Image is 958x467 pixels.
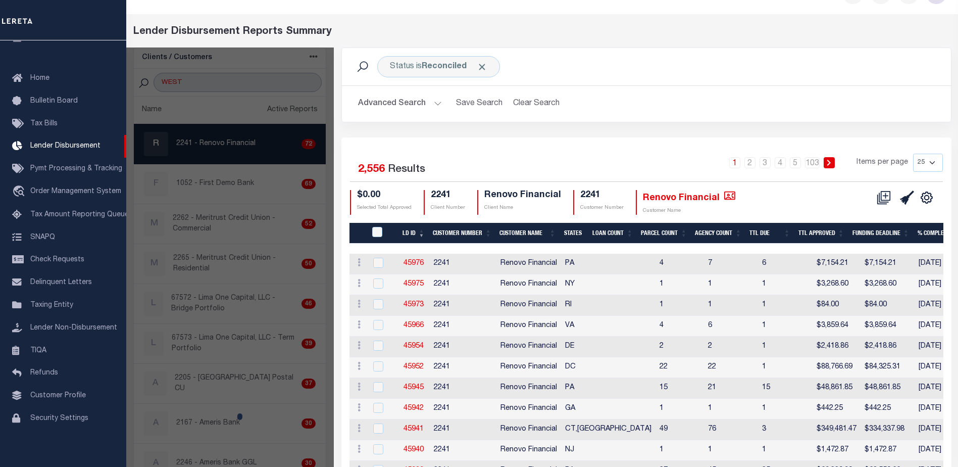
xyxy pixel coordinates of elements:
span: Items per page [856,157,908,168]
p: Client Name [484,204,561,212]
span: Pymt Processing & Tracking [30,165,122,172]
td: VA [561,316,656,337]
span: Order Management System [30,188,121,195]
th: Funding Deadline: activate to sort column ascending [848,223,914,244]
td: $349,481.47 [813,419,861,440]
td: Renovo Financial [496,399,561,419]
a: 45973 [404,301,424,308]
th: Customer Number: activate to sort column ascending [429,223,495,244]
b: Reconciled [422,63,467,71]
td: PA [561,254,656,274]
td: 1 [758,316,813,337]
td: $442.25 [813,399,861,419]
a: 45940 [404,446,424,453]
td: PA [561,378,656,399]
td: $1,472.87 [813,440,861,461]
td: 2 [656,337,704,357]
td: 15 [656,378,704,399]
td: 2241 [430,419,496,440]
td: $3,859.64 [813,316,861,337]
td: 1 [758,337,813,357]
td: $84.00 [861,295,915,316]
span: Lender Disbursement [30,143,100,150]
td: 1 [656,274,704,295]
td: DE [561,337,656,357]
td: $1,472.87 [861,440,915,461]
td: $2,418.86 [813,337,861,357]
span: Home [30,75,49,82]
a: 4 [775,157,786,168]
td: Renovo Financial [496,357,561,378]
td: 6 [758,254,813,274]
td: CT,[GEOGRAPHIC_DATA] [561,419,656,440]
span: TIQA [30,347,46,354]
td: 1 [704,274,758,295]
td: $84.00 [813,295,861,316]
td: $3,268.60 [861,274,915,295]
button: Save Search [450,94,509,114]
td: 1 [758,295,813,316]
td: 2241 [430,378,496,399]
span: Customer Profile [30,392,86,399]
a: 45941 [404,426,424,433]
td: 2241 [430,399,496,419]
span: Delinquent Letters [30,279,92,286]
a: 45954 [404,343,424,350]
td: 22 [656,357,704,378]
td: 4 [656,316,704,337]
a: 45976 [404,260,424,267]
td: 2 [704,337,758,357]
h4: 2241 [580,190,624,201]
td: Renovo Financial [496,337,561,357]
th: Parcel Count: activate to sort column ascending [637,223,691,244]
td: Renovo Financial [496,295,561,316]
td: $84,325.31 [861,357,915,378]
th: Customer Name: activate to sort column ascending [495,223,560,244]
td: 1 [656,399,704,419]
th: Agency Count: activate to sort column ascending [691,223,745,244]
p: Selected Total Approved [357,204,412,212]
div: Lender Disbursement Reports Summary [133,24,951,39]
td: GA [561,399,656,419]
td: 1 [758,440,813,461]
td: $48,861.85 [813,378,861,399]
td: RI [561,295,656,316]
p: Customer Number [580,204,624,212]
td: 1 [704,295,758,316]
h4: 2241 [431,190,465,201]
a: 1 [729,157,740,168]
td: NY [561,274,656,295]
td: $88,766.69 [813,357,861,378]
td: Renovo Financial [496,440,561,461]
td: 2241 [430,316,496,337]
td: DC [561,357,656,378]
td: 3 [758,419,813,440]
td: $3,268.60 [813,274,861,295]
td: NJ [561,440,656,461]
td: 2241 [430,357,496,378]
td: 49 [656,419,704,440]
span: Taxing Entity [30,302,73,309]
td: 4 [656,254,704,274]
td: $2,418.86 [861,337,915,357]
td: 1 [758,357,813,378]
h4: $0.00 [357,190,412,201]
td: 15 [758,378,813,399]
span: Bulletin Board [30,98,78,105]
div: Status is [377,56,500,77]
a: 45942 [404,405,424,412]
a: 45966 [404,322,424,329]
button: Clear Search [509,94,564,114]
a: 5 [790,157,801,168]
td: 21 [704,378,758,399]
td: $442.25 [861,399,915,419]
th: Loan Count: activate to sort column ascending [588,223,637,244]
th: Ttl Approved: activate to sort column ascending [794,223,848,244]
a: 3 [760,157,771,168]
td: $48,861.85 [861,378,915,399]
td: $3,859.64 [861,316,915,337]
td: Renovo Financial [496,254,561,274]
button: Advanced Search [358,94,442,114]
td: 7 [704,254,758,274]
td: 2241 [430,337,496,357]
